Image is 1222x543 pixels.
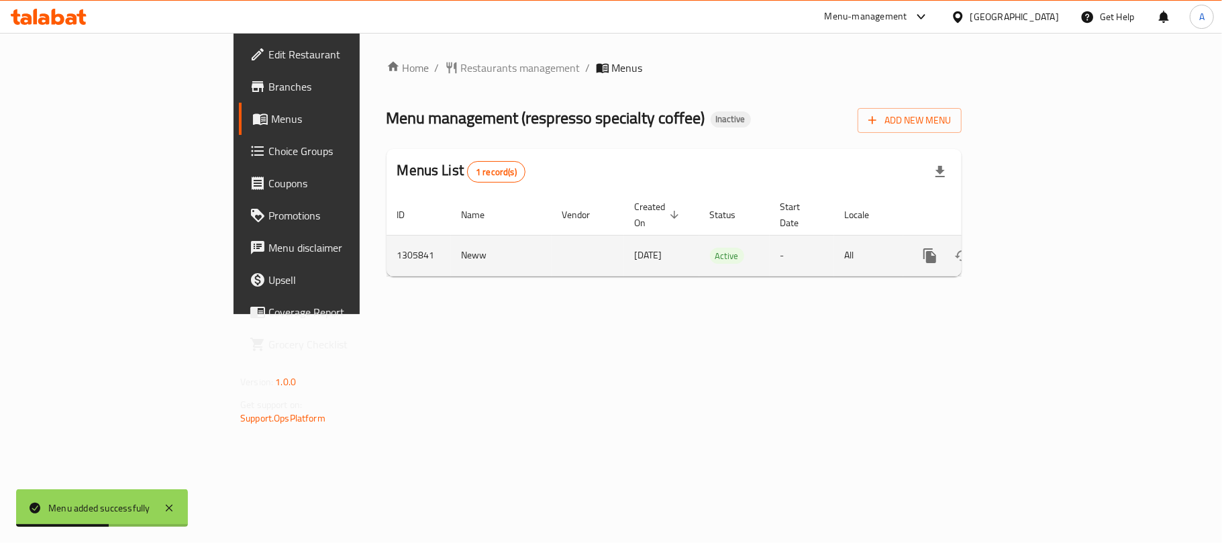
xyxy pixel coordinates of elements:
td: Neww [451,235,552,276]
a: Edit Restaurant [239,38,438,70]
span: Created On [635,199,683,231]
span: Coupons [268,175,427,191]
span: Coverage Report [268,304,427,320]
span: ID [397,207,423,223]
a: Upsell [239,264,438,296]
span: Vendor [562,207,608,223]
a: Support.OpsPlatform [240,409,325,427]
span: A [1199,9,1205,24]
span: Locale [845,207,887,223]
div: Export file [924,156,956,188]
span: Add New Menu [868,112,951,129]
a: Restaurants management [445,60,580,76]
a: Grocery Checklist [239,328,438,360]
span: Menu management ( respresso specialty coffee ) [387,103,705,133]
a: Coverage Report [239,296,438,328]
a: Menu disclaimer [239,232,438,264]
span: 1.0.0 [275,373,296,391]
a: Promotions [239,199,438,232]
span: 1 record(s) [468,166,525,179]
span: Menu disclaimer [268,240,427,256]
span: Branches [268,79,427,95]
th: Actions [903,195,1054,236]
span: Get support on: [240,396,302,413]
button: more [914,240,946,272]
span: Menus [271,111,427,127]
span: Upsell [268,272,427,288]
td: - [770,235,834,276]
div: Menu-management [825,9,907,25]
span: [DATE] [635,246,662,264]
span: Choice Groups [268,143,427,159]
span: Version: [240,373,273,391]
span: Grocery Checklist [268,336,427,352]
div: Menu added successfully [48,501,150,515]
a: Branches [239,70,438,103]
div: Inactive [711,111,751,128]
a: Coupons [239,167,438,199]
table: enhanced table [387,195,1054,277]
span: Edit Restaurant [268,46,427,62]
span: Name [462,207,503,223]
span: Active [710,248,744,264]
span: Restaurants management [461,60,580,76]
span: Menus [612,60,643,76]
nav: breadcrumb [387,60,962,76]
span: Promotions [268,207,427,224]
span: Start Date [780,199,818,231]
button: Change Status [946,240,978,272]
a: Choice Groups [239,135,438,167]
span: Inactive [711,113,751,125]
div: [GEOGRAPHIC_DATA] [970,9,1059,24]
h2: Menus List [397,160,525,183]
td: All [834,235,903,276]
span: Status [710,207,754,223]
a: Menus [239,103,438,135]
li: / [586,60,591,76]
button: Add New Menu [858,108,962,133]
